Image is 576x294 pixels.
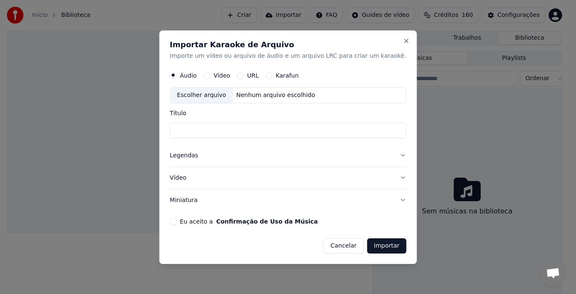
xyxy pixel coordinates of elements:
div: Nenhum arquivo escolhido [233,91,318,100]
label: Karafun [276,73,299,78]
p: Importe um vídeo ou arquivo de áudio e um arquivo LRC para criar um karaokê. [170,52,406,60]
h2: Importar Karaoke de Arquivo [170,41,406,49]
button: Vídeo [170,167,406,189]
button: Eu aceito a [216,218,318,224]
label: Eu aceito a [180,218,318,224]
button: Importar [367,238,406,253]
button: Cancelar [323,238,364,253]
button: Miniatura [170,189,406,211]
label: Vídeo [213,73,230,78]
label: Áudio [180,73,197,78]
label: Título [170,110,406,116]
div: Escolher arquivo [170,88,233,103]
button: Legendas [170,145,406,167]
label: URL [247,73,259,78]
